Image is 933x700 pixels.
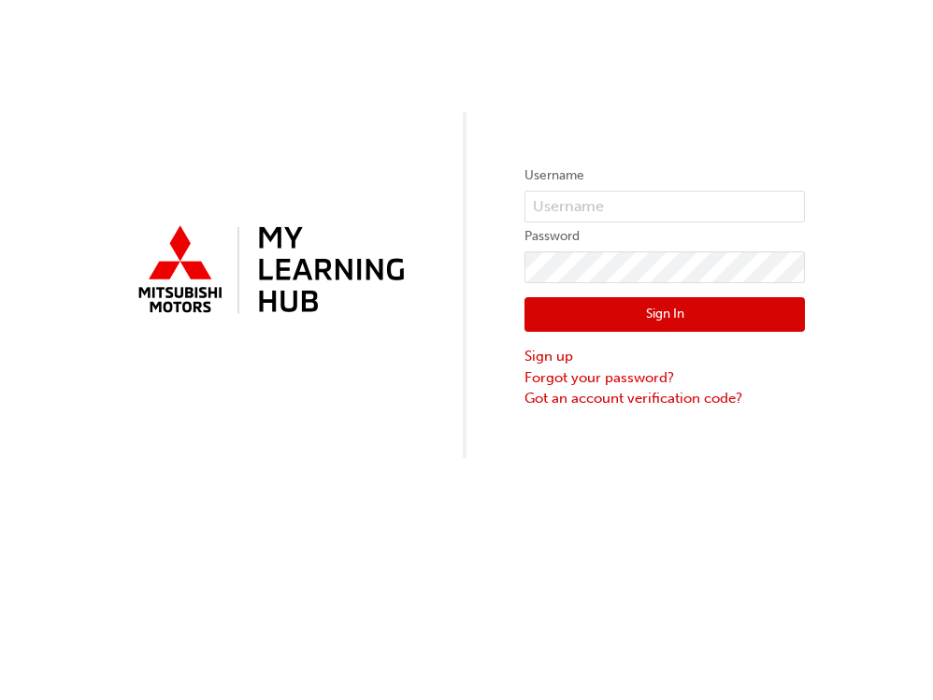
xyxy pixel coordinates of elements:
[524,164,805,187] label: Username
[128,218,409,324] img: mmal
[524,191,805,222] input: Username
[524,225,805,248] label: Password
[524,346,805,367] a: Sign up
[524,367,805,389] a: Forgot your password?
[524,297,805,333] button: Sign In
[524,388,805,409] a: Got an account verification code?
